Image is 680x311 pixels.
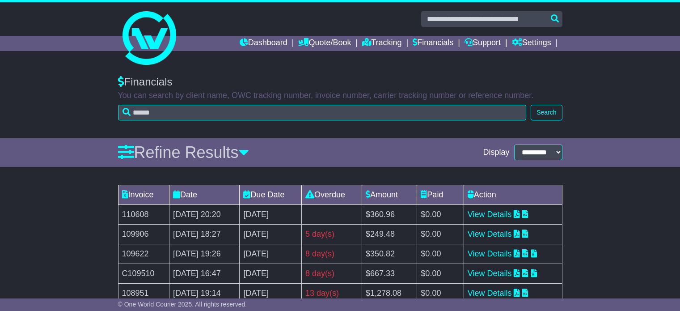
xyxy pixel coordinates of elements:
td: Date [169,185,240,204]
td: [DATE] [240,244,302,264]
td: [DATE] [240,264,302,283]
td: $0.00 [417,283,464,303]
td: $0.00 [417,264,464,283]
td: [DATE] 19:26 [169,244,240,264]
td: $360.96 [362,204,417,224]
td: $1,278.08 [362,283,417,303]
a: Tracking [362,36,401,51]
a: Settings [512,36,551,51]
td: [DATE] [240,283,302,303]
td: [DATE] 19:14 [169,283,240,303]
a: Refine Results [118,143,249,162]
a: Quote/Book [298,36,351,51]
td: C109510 [118,264,169,283]
td: $249.48 [362,224,417,244]
td: Invoice [118,185,169,204]
a: View Details [468,289,512,298]
button: Search [531,105,562,120]
a: View Details [468,249,512,258]
a: View Details [468,269,512,278]
td: [DATE] 16:47 [169,264,240,283]
td: 109906 [118,224,169,244]
td: Action [464,185,562,204]
td: Due Date [240,185,302,204]
p: You can search by client name, OWC tracking number, invoice number, carrier tracking number or re... [118,91,562,101]
div: 8 day(s) [305,248,358,260]
span: © One World Courier 2025. All rights reserved. [118,301,247,308]
td: 109622 [118,244,169,264]
td: 108951 [118,283,169,303]
td: [DATE] 18:27 [169,224,240,244]
td: Paid [417,185,464,204]
td: $350.82 [362,244,417,264]
td: $0.00 [417,244,464,264]
td: Amount [362,185,417,204]
td: [DATE] [240,204,302,224]
td: [DATE] 20:20 [169,204,240,224]
td: Overdue [302,185,362,204]
a: Financials [413,36,453,51]
a: Dashboard [240,36,287,51]
td: $0.00 [417,204,464,224]
td: $0.00 [417,224,464,244]
a: View Details [468,230,512,239]
td: 110608 [118,204,169,224]
td: [DATE] [240,224,302,244]
a: View Details [468,210,512,219]
span: Display [483,148,509,158]
div: 8 day(s) [305,268,358,280]
div: Financials [118,76,562,89]
div: 5 day(s) [305,228,358,240]
td: $667.33 [362,264,417,283]
a: Support [465,36,501,51]
div: 13 day(s) [305,287,358,299]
